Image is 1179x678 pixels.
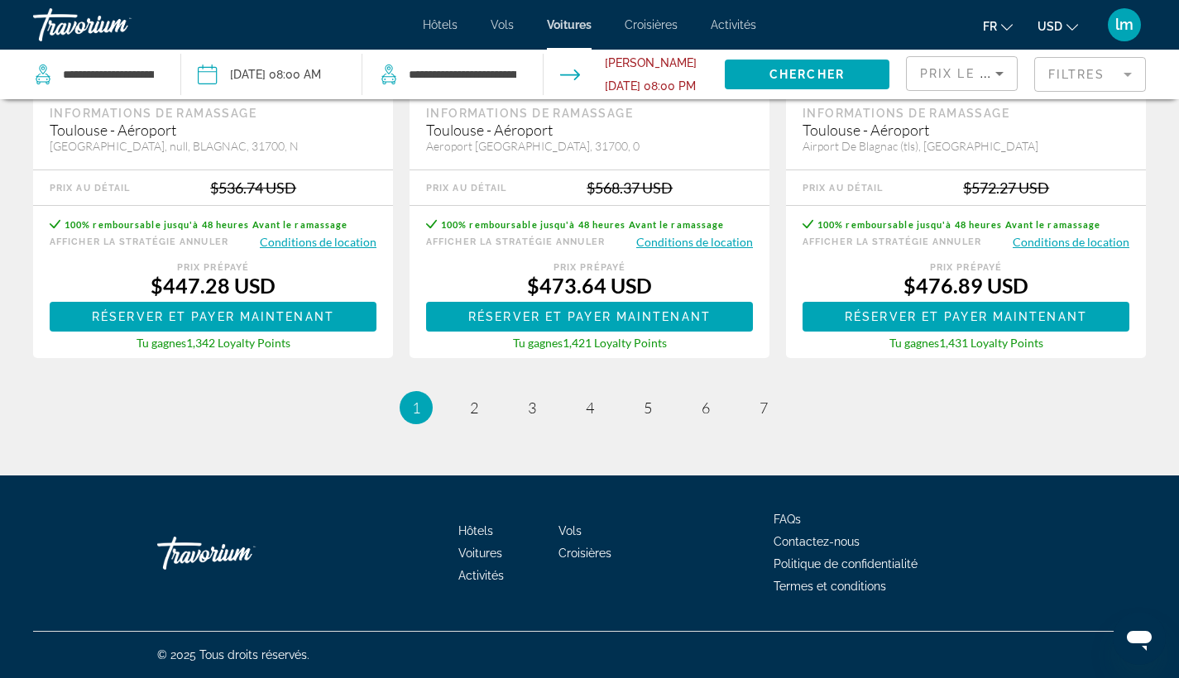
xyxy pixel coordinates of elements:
div: Toulouse - Aéroport [803,121,1129,139]
div: $568.37 USD [587,179,673,197]
span: 2 [470,399,478,417]
div: Prix au détail [803,183,883,193]
span: Réserver et payer maintenant [92,310,334,323]
div: Prix ​​prépayé [426,262,753,273]
span: Tu gagnes [513,336,563,350]
span: Réserver et payer maintenant [468,310,711,323]
button: Pickup date: Dec 26, 2025 08:00 AM [198,50,321,99]
span: lm [1115,17,1133,33]
div: Airport De Blagnac (tls), [GEOGRAPHIC_DATA] [803,139,1129,153]
a: Travorium [157,528,323,578]
div: Toulouse - Aéroport [426,121,753,139]
button: Afficher la stratégie Annuler [50,234,228,250]
button: Afficher la stratégie Annuler [426,234,605,250]
span: 100% remboursable jusqu'à 48 heures Avant le ramassage [441,219,724,230]
span: 1,431 Loyalty Points [939,336,1043,350]
span: 1 [412,399,420,417]
a: Hôtels [423,18,458,31]
button: Conditions de location [1013,234,1129,250]
span: © 2025 Tous droits réservés. [157,648,309,661]
button: Conditions de location [636,234,753,250]
div: $572.27 USD [963,179,1049,197]
iframe: Bouton de lancement de la fenêtre de messagerie [1113,612,1166,665]
button: Réserver et payer maintenant [50,302,376,332]
span: 100% remboursable jusqu'à 48 heures Avant le ramassage [65,219,347,230]
span: 7 [760,399,768,417]
button: Conditions de location [260,234,376,250]
a: Contactez-nous [774,535,860,548]
div: Informations de ramassage [426,106,753,121]
a: Croisières [625,18,678,31]
span: fr [983,20,997,33]
span: 4 [586,399,594,417]
div: Informations de ramassage [803,106,1129,121]
div: $476.89 USD [803,273,1129,298]
span: Chercher [769,68,845,81]
span: USD [1038,20,1062,33]
a: FAQs [774,513,801,526]
button: User Menu [1103,7,1146,42]
span: 6 [702,399,710,417]
span: Réserver et payer maintenant [845,310,1087,323]
div: Aeroport [GEOGRAPHIC_DATA], 31700, 0 [426,139,753,153]
span: 100% remboursable jusqu'à 48 heures Avant le ramassage [817,219,1100,230]
mat-select: Sort by [920,64,1004,84]
a: Hôtels [458,524,493,537]
span: Prix ​​le plus bas [920,67,1050,80]
span: 1,421 Loyalty Points [563,336,667,350]
div: Toulouse - Aéroport [50,121,376,139]
div: Prix au détail [426,183,506,193]
div: Informations de ramassage [50,106,376,121]
a: Politique de confidentialité [774,557,918,571]
div: [GEOGRAPHIC_DATA], null, BLAGNAC, 31700, N [50,139,376,153]
button: Réserver et payer maintenant [803,302,1129,332]
a: Croisières [558,547,611,560]
a: Vols [491,18,514,31]
button: Afficher la stratégie Annuler [803,234,981,250]
div: $447.28 USD [50,273,376,298]
div: Prix ​​prépayé [803,262,1129,273]
div: Prix au détail [50,183,130,193]
a: Travorium [33,3,199,46]
button: Réserver et payer maintenant [426,302,753,332]
a: Termes et conditions [774,580,886,593]
button: Drop-off date: Jan 02, 2026 08:00 PM [560,50,708,99]
nav: Pagination [33,391,1146,424]
button: Filter [1034,56,1146,93]
div: $536.74 USD [210,179,296,197]
span: Tu gagnes [889,336,939,350]
button: Change currency [1038,14,1078,38]
a: Activités [458,569,504,582]
button: Change language [983,14,1013,38]
a: Voitures [458,547,502,560]
span: 3 [528,399,536,417]
span: 5 [644,399,652,417]
span: Tu gagnes [137,336,186,350]
span: 1,342 Loyalty Points [186,336,290,350]
a: Activités [711,18,756,31]
a: Voitures [547,18,592,31]
div: Prix ​​prépayé [50,262,376,273]
button: Chercher [725,60,889,89]
a: Vols [558,524,582,537]
div: $473.64 USD [426,273,753,298]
